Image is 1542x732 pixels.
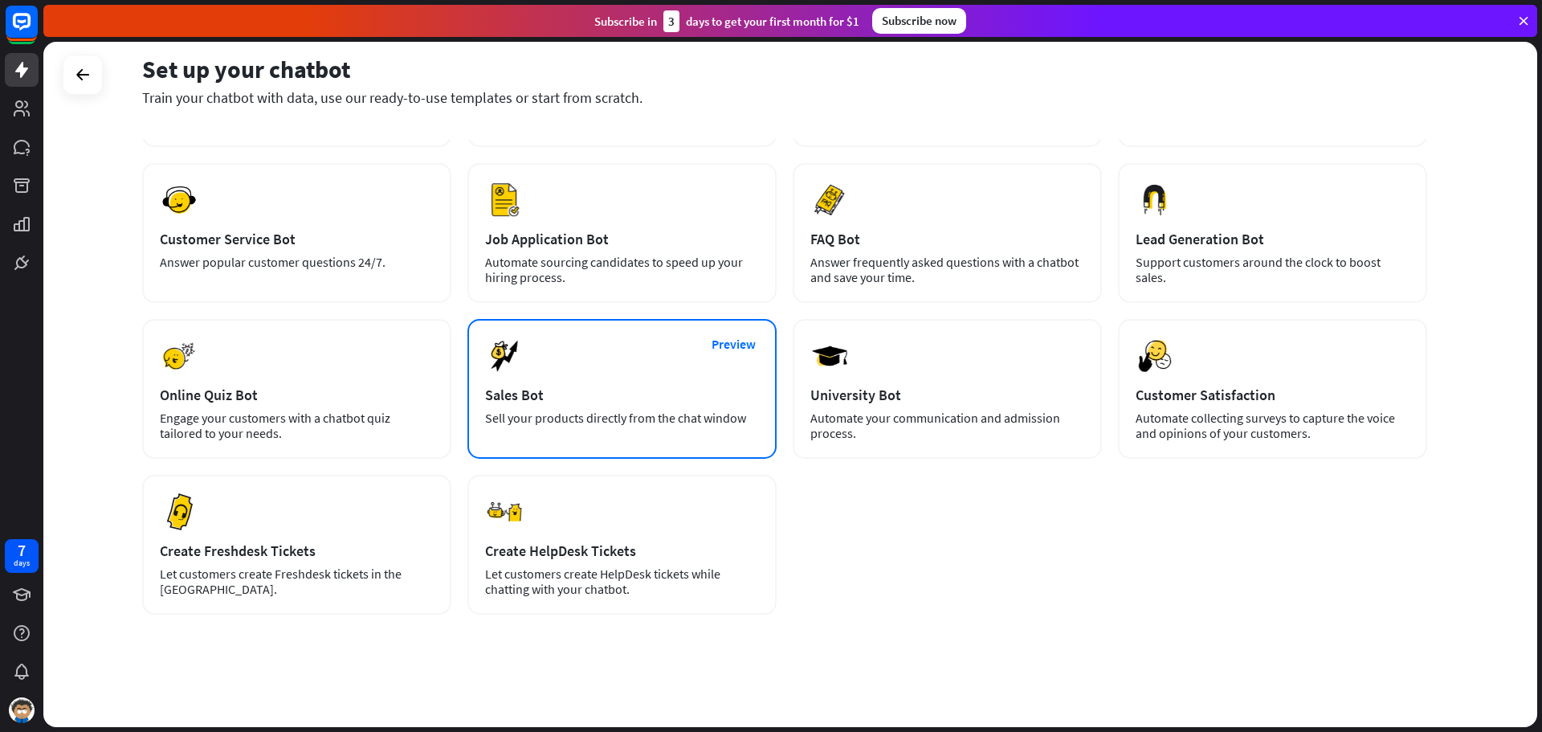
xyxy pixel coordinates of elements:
[142,54,1427,84] div: Set up your chatbot
[810,411,1084,441] div: Automate your communication and admission process.
[872,8,966,34] div: Subscribe now
[485,230,759,248] div: Job Application Bot
[485,542,759,560] div: Create HelpDesk Tickets
[160,542,434,560] div: Create Freshdesk Tickets
[485,386,759,404] div: Sales Bot
[142,88,1427,107] div: Train your chatbot with data, use our ready-to-use templates or start from scratch.
[810,230,1084,248] div: FAQ Bot
[160,230,434,248] div: Customer Service Bot
[663,10,679,32] div: 3
[14,558,30,569] div: days
[160,255,434,270] div: Answer popular customer questions 24/7.
[810,255,1084,285] div: Answer frequently asked questions with a chatbot and save your time.
[594,10,859,32] div: Subscribe in days to get your first month for $1
[485,566,759,597] div: Let customers create HelpDesk tickets while chatting with your chatbot.
[810,386,1084,404] div: University Bot
[5,539,39,573] a: 7 days
[702,329,766,359] button: Preview
[1136,386,1409,404] div: Customer Satisfaction
[1136,230,1409,248] div: Lead Generation Bot
[485,411,759,426] div: Sell your products directly from the chat window
[13,6,61,55] button: Open LiveChat chat widget
[160,411,434,441] div: Engage your customers with a chatbot quiz tailored to your needs.
[160,386,434,404] div: Online Quiz Bot
[485,255,759,285] div: Automate sourcing candidates to speed up your hiring process.
[160,566,434,597] div: Let customers create Freshdesk tickets in the [GEOGRAPHIC_DATA].
[1136,255,1409,285] div: Support customers around the clock to boost sales.
[1136,411,1409,441] div: Automate collecting surveys to capture the voice and opinions of your customers.
[18,543,26,558] div: 7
